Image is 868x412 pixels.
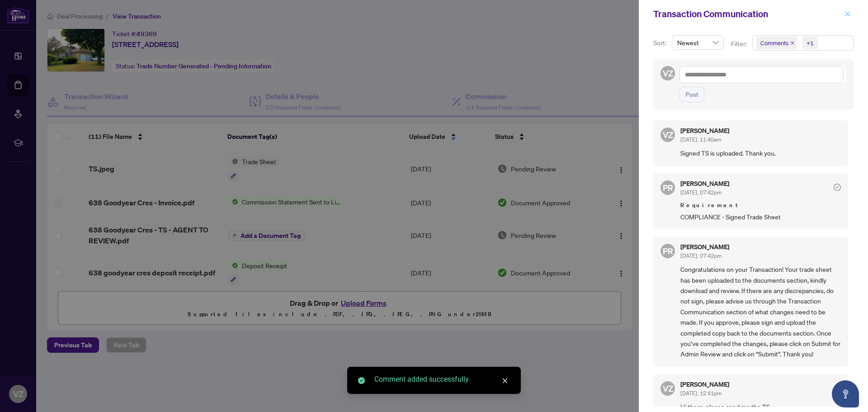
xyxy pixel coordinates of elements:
a: Close [500,376,510,386]
span: COMPLIANCE - Signed Trade Sheet [680,212,841,222]
span: close [790,41,795,45]
span: PR [663,181,673,194]
button: Open asap [832,380,859,407]
span: VZ [663,128,673,141]
span: [DATE], 07:42pm [680,252,722,259]
span: Newest [677,36,718,49]
h5: [PERSON_NAME] [680,180,729,187]
span: Congratulations on your Transaction! Your trade sheet has been uploaded to the documents section,... [680,264,841,359]
span: Requirement [680,201,841,210]
button: Post [679,87,704,102]
p: Sort: [653,38,668,48]
div: Comment added successfully [374,374,510,385]
span: [DATE], 12:41pm [680,390,722,397]
h5: [PERSON_NAME] [680,381,729,388]
span: VZ [663,67,673,80]
h5: [PERSON_NAME] [680,244,729,250]
span: PR [663,245,673,257]
span: check-circle [358,377,365,384]
p: Filter: [731,39,748,49]
span: Comments [756,37,797,49]
div: Transaction Communication [653,7,842,21]
div: +1 [807,38,814,47]
span: check-circle [834,184,841,191]
span: [DATE], 07:42pm [680,189,722,196]
h5: [PERSON_NAME] [680,128,729,134]
span: close [844,11,851,17]
span: VZ [663,382,673,395]
span: Comments [760,38,788,47]
span: [DATE], 11:40am [680,136,721,143]
span: Signed TS is uploaded. Thank you. [680,148,841,158]
span: close [502,378,508,384]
